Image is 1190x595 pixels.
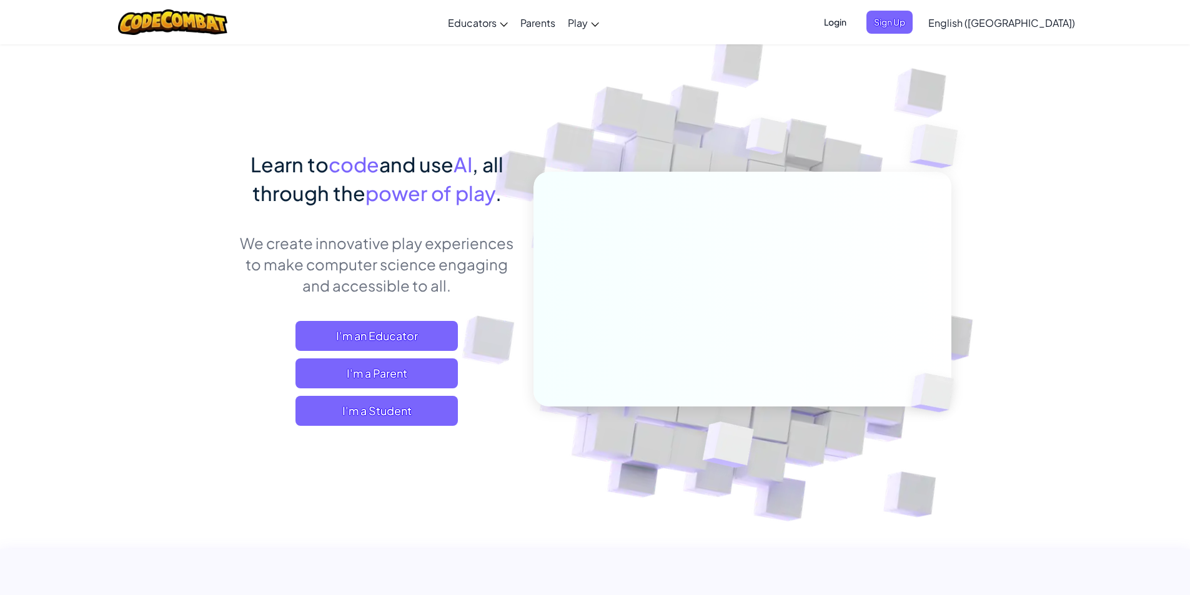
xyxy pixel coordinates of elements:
span: Learn to [250,152,329,177]
a: I'm a Parent [295,358,458,388]
a: Play [562,6,605,39]
span: code [329,152,379,177]
button: Login [816,11,854,34]
p: We create innovative play experiences to make computer science engaging and accessible to all. [239,232,515,296]
span: Play [568,16,588,29]
button: Sign Up [866,11,913,34]
span: power of play [365,180,495,205]
img: Overlap cubes [722,93,812,186]
span: English ([GEOGRAPHIC_DATA]) [928,16,1075,29]
img: Overlap cubes [885,94,993,199]
a: English ([GEOGRAPHIC_DATA]) [922,6,1081,39]
span: Educators [448,16,497,29]
img: CodeCombat logo [118,9,227,35]
span: and use [379,152,454,177]
a: Parents [514,6,562,39]
span: . [495,180,502,205]
a: I'm an Educator [295,321,458,351]
img: Overlap cubes [672,395,783,499]
a: Educators [442,6,514,39]
img: Overlap cubes [890,347,983,438]
button: I'm a Student [295,396,458,426]
span: AI [454,152,472,177]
